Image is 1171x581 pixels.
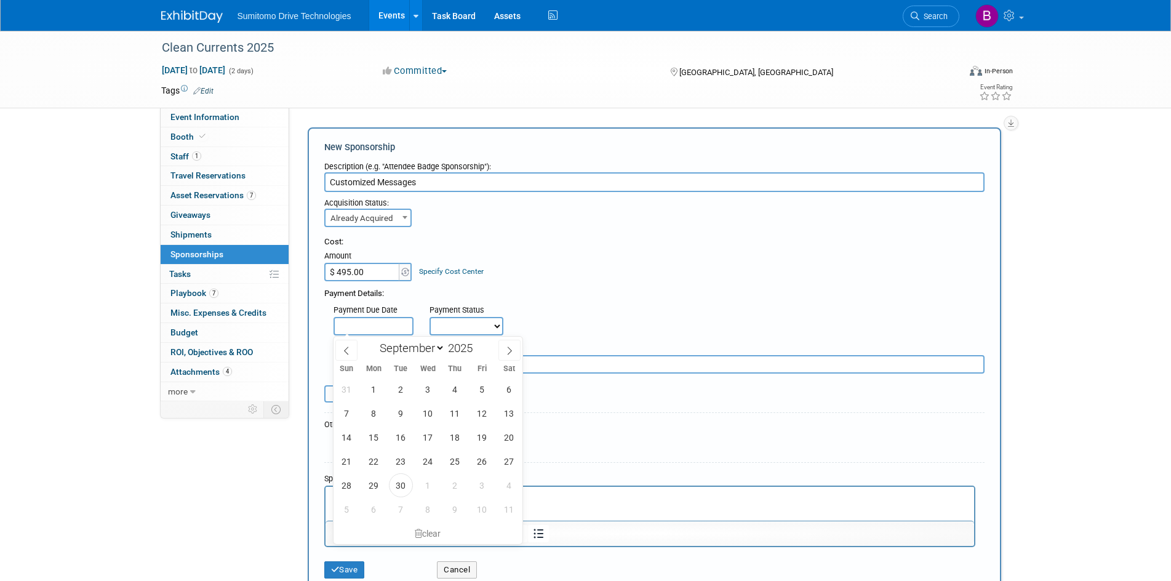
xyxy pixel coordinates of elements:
[169,269,191,279] span: Tasks
[903,6,959,27] a: Search
[161,363,289,382] a: Attachments4
[161,84,214,97] td: Tags
[387,365,414,373] span: Tue
[170,367,232,377] span: Attachments
[228,67,254,75] span: (2 days)
[497,449,521,473] span: September 27, 2025
[335,425,359,449] span: September 14, 2025
[170,288,218,298] span: Playbook
[389,473,413,497] span: September 30, 2025
[416,377,440,401] span: September 3, 2025
[326,210,410,227] span: Already Acquired
[470,425,494,449] span: September 19, 2025
[679,68,833,77] span: [GEOGRAPHIC_DATA], [GEOGRAPHIC_DATA]
[161,127,289,146] a: Booth
[158,37,941,59] div: Clean Currents 2025
[324,236,985,248] div: Cost:
[188,65,199,75] span: to
[389,449,413,473] span: September 23, 2025
[389,401,413,425] span: September 9, 2025
[362,497,386,521] span: October 6, 2025
[497,401,521,425] span: September 13, 2025
[970,66,982,76] img: Format-Inperson.png
[441,365,468,373] span: Thu
[497,473,521,497] span: October 4, 2025
[238,11,351,21] span: Sumitomo Drive Technologies
[887,64,1013,82] div: Event Format
[443,377,467,401] span: September 4, 2025
[416,473,440,497] span: October 1, 2025
[170,112,239,122] span: Event Information
[333,525,354,542] button: Insert/edit link
[362,425,386,449] span: September 15, 2025
[430,305,512,317] div: Payment Status
[470,497,494,521] span: October 10, 2025
[324,250,414,263] div: Amount
[161,65,226,76] span: [DATE] [DATE]
[414,365,441,373] span: Wed
[263,401,289,417] td: Toggle Event Tabs
[161,186,289,205] a: Asset Reservations7
[161,343,289,362] a: ROI, Objectives & ROO
[168,387,188,396] span: more
[161,147,289,166] a: Staff1
[470,401,494,425] span: September 12, 2025
[170,230,212,239] span: Shipments
[416,449,440,473] span: September 24, 2025
[324,561,365,579] button: Save
[209,289,218,298] span: 7
[161,382,289,401] a: more
[170,132,208,142] span: Booth
[170,347,253,357] span: ROI, Objectives & ROO
[443,401,467,425] span: September 11, 2025
[242,401,264,417] td: Personalize Event Tab Strip
[443,497,467,521] span: October 9, 2025
[389,497,413,521] span: October 7, 2025
[445,341,482,355] input: Year
[470,449,494,473] span: September 26, 2025
[161,245,289,264] a: Sponsorships
[443,473,467,497] span: October 2, 2025
[334,343,985,355] div: Payment Notes
[324,192,419,209] div: Acquisition Status:
[362,473,386,497] span: September 29, 2025
[324,209,412,227] span: Already Acquired
[199,133,206,140] i: Booth reservation complete
[324,468,975,486] div: Sponsorship Notes/Details:
[335,497,359,521] span: October 5, 2025
[324,156,985,172] div: Description (e.g. "Attendee Badge Sponsorship"):
[161,303,289,323] a: Misc. Expenses & Credits
[161,166,289,185] a: Travel Reservations
[495,365,522,373] span: Sat
[247,191,256,200] span: 7
[161,284,289,303] a: Playbook7
[170,151,201,161] span: Staff
[374,340,445,356] select: Month
[528,525,549,542] button: Bullet list
[170,308,266,318] span: Misc. Expenses & Credits
[324,141,985,154] div: New Sponsorship
[161,108,289,127] a: Event Information
[378,65,452,78] button: Committed
[443,425,467,449] span: September 18, 2025
[334,365,361,373] span: Sun
[984,66,1013,76] div: In-Person
[161,10,223,23] img: ExhibitDay
[161,225,289,244] a: Shipments
[389,425,413,449] span: September 16, 2025
[975,4,999,28] img: Brittany Mitchell
[416,401,440,425] span: September 10, 2025
[170,210,210,220] span: Giveaways
[334,305,411,317] div: Payment Due Date
[506,525,527,542] button: Numbered list
[170,327,198,337] span: Budget
[437,561,477,579] button: Cancel
[161,323,289,342] a: Budget
[468,365,495,373] span: Fri
[497,497,521,521] span: October 11, 2025
[416,425,440,449] span: September 17, 2025
[335,473,359,497] span: September 28, 2025
[335,401,359,425] span: September 7, 2025
[170,249,223,259] span: Sponsorships
[470,377,494,401] span: September 5, 2025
